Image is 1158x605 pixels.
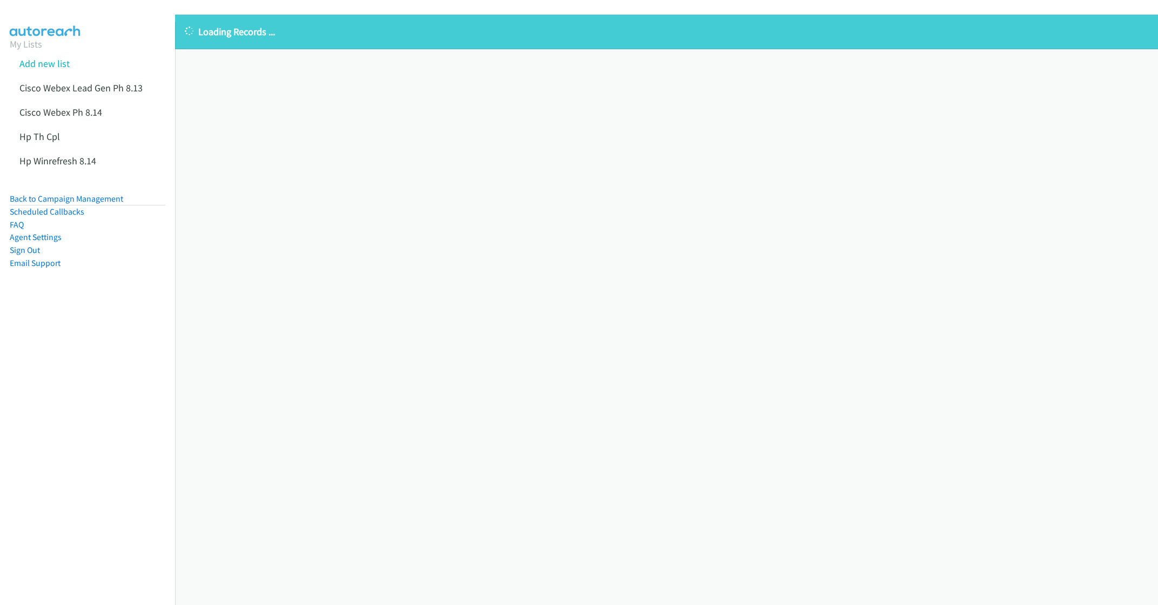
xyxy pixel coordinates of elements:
[10,194,123,204] a: Back to Campaign Management
[19,106,102,118] a: Cisco Webex Ph 8.14
[10,38,42,50] a: My Lists
[19,130,60,143] a: Hp Th Cpl
[19,57,70,70] a: Add new list
[10,258,61,268] a: Email Support
[185,24,1148,39] p: Loading Records ...
[10,220,24,230] a: FAQ
[19,155,96,167] a: Hp Winrefresh 8.14
[10,232,62,242] a: Agent Settings
[10,207,84,217] a: Scheduled Callbacks
[10,245,40,255] a: Sign Out
[19,82,143,94] a: Cisco Webex Lead Gen Ph 8.13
